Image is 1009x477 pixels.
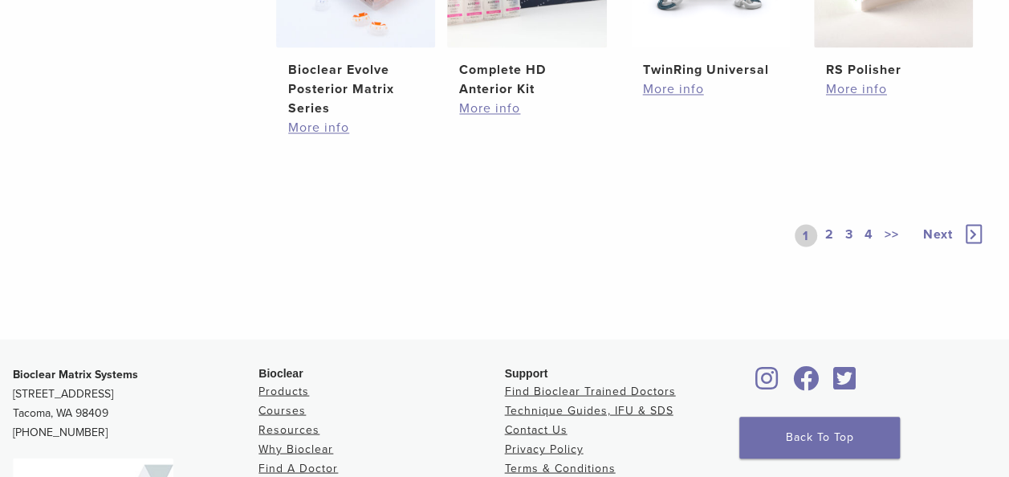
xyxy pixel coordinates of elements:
h2: Complete HD Anterior Kit [459,60,594,99]
p: [STREET_ADDRESS] Tacoma, WA 98409 [PHONE_NUMBER] [13,365,258,442]
span: Bioclear [258,366,303,379]
a: Contact Us [505,422,568,436]
a: More info [288,118,423,137]
a: Courses [258,403,306,417]
a: Back To Top [739,417,900,459]
a: More info [642,79,777,99]
strong: Bioclear Matrix Systems [13,367,138,381]
a: Find A Doctor [258,461,338,475]
a: Terms & Conditions [505,461,616,475]
a: >> [881,224,902,247]
a: Why Bioclear [258,442,333,455]
a: Bioclear [787,375,824,391]
h2: RS Polisher [826,60,961,79]
a: 1 [795,224,817,247]
a: Technique Guides, IFU & SDS [505,403,673,417]
a: Bioclear [751,375,784,391]
a: 4 [861,224,877,247]
span: Support [505,366,548,379]
h2: TwinRing Universal [642,60,777,79]
a: Find Bioclear Trained Doctors [505,384,676,397]
a: Products [258,384,309,397]
a: 3 [842,224,856,247]
a: More info [459,99,594,118]
a: Resources [258,422,319,436]
a: More info [826,79,961,99]
a: Privacy Policy [505,442,584,455]
a: 2 [822,224,837,247]
span: Next [923,226,953,242]
h2: Bioclear Evolve Posterior Matrix Series [288,60,423,118]
a: Bioclear [828,375,861,391]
